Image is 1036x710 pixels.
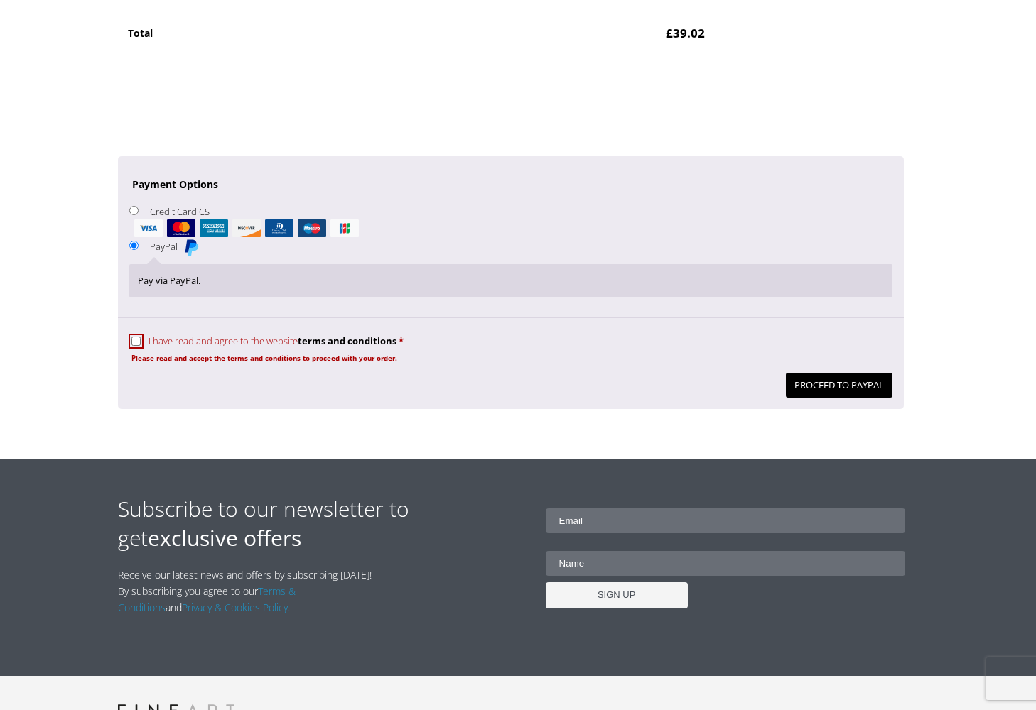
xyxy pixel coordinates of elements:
[118,567,379,616] p: Receive our latest news and offers by subscribing [DATE]! By subscribing you agree to our and
[546,508,906,533] input: Email
[183,239,200,256] img: PayPal
[546,582,688,608] input: SIGN UP
[167,219,195,237] img: mastercard
[150,240,200,253] label: PayPal
[666,25,673,41] span: £
[232,219,261,237] img: discover
[330,219,359,237] img: jcb
[118,494,518,552] h2: Subscribe to our newsletter to get
[118,584,296,614] a: Terms & Conditions
[200,219,228,237] img: amex
[134,219,163,237] img: visa
[298,219,326,237] img: maestro
[131,350,890,366] p: Please read and accept the terms and conditions to proceed with your order.
[265,219,293,237] img: dinersclub
[148,523,301,552] strong: exclusive offers
[118,71,334,126] iframe: reCAPTCHA
[138,273,884,289] p: Pay via PayPal.
[298,334,396,347] a: terms and conditions
[131,337,141,346] input: I have read and agree to the websiteterms and conditions *
[119,13,656,53] th: Total
[182,601,290,614] a: Privacy & Cookies Policy.
[666,25,705,41] bdi: 39.02
[399,334,404,347] abbr: required
[786,373,892,398] button: Proceed to PayPal
[149,334,396,347] span: I have read and agree to the website
[546,551,906,576] input: Name
[129,205,892,237] label: Credit Card CS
